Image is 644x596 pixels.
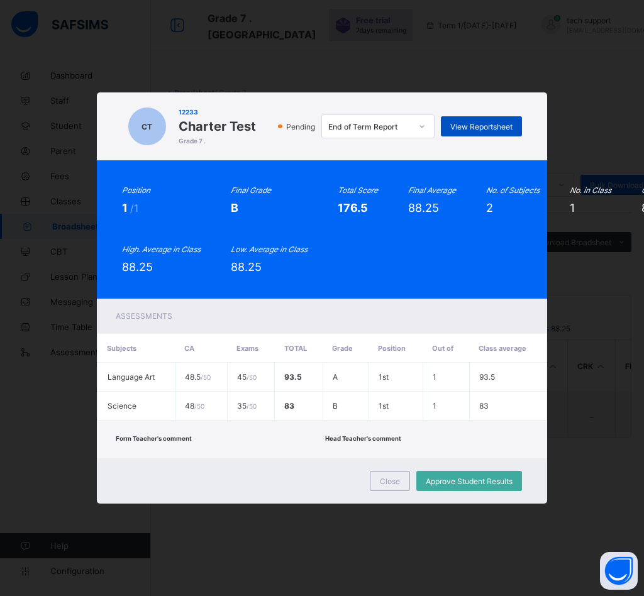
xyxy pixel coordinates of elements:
[231,201,238,214] span: B
[237,372,257,382] span: 45
[325,435,401,442] span: Head Teacher's comment
[426,477,513,486] span: Approve Student Results
[108,401,136,411] span: Science
[122,260,153,273] span: 88.25
[247,373,257,381] span: / 50
[179,108,256,116] span: 12233
[450,122,513,131] span: View Reportsheet
[486,201,493,214] span: 2
[179,119,256,134] span: Charter Test
[185,372,211,382] span: 48.5
[432,344,453,353] span: Out of
[107,344,136,353] span: Subjects
[378,344,406,353] span: Position
[285,122,319,131] span: Pending
[332,344,353,353] span: Grade
[108,372,155,382] span: Language Art
[247,402,257,410] span: / 50
[333,372,338,382] span: A
[231,245,308,254] i: Low. Average in Class
[408,201,439,214] span: 88.25
[479,401,489,411] span: 83
[379,372,389,382] span: 1st
[122,245,201,254] i: High. Average in Class
[194,402,204,410] span: / 50
[201,373,211,381] span: / 50
[237,401,257,411] span: 35
[184,344,194,353] span: CA
[122,201,130,214] span: 1
[433,401,436,411] span: 1
[179,137,256,145] span: Grade 7 .
[570,201,575,214] span: 1
[231,185,271,195] i: Final Grade
[338,201,368,214] span: 176.5
[142,122,152,131] span: CT
[479,344,526,353] span: Class average
[328,122,411,131] div: End of Term Report
[479,372,495,382] span: 93.5
[380,477,400,486] span: Close
[284,344,307,353] span: Total
[486,185,540,195] i: No. of Subjects
[116,311,172,321] span: Assessments
[122,185,150,195] i: Position
[116,435,192,442] span: Form Teacher's comment
[600,552,638,590] button: Open asap
[284,401,294,411] span: 83
[433,372,436,382] span: 1
[284,372,302,382] span: 93.5
[408,185,456,195] i: Final Average
[570,185,611,195] i: No. in Class
[379,401,389,411] span: 1st
[185,401,204,411] span: 48
[333,401,338,411] span: B
[231,260,262,273] span: 88.25
[338,185,378,195] i: Total Score
[130,202,138,214] span: /1
[236,344,258,353] span: Exams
